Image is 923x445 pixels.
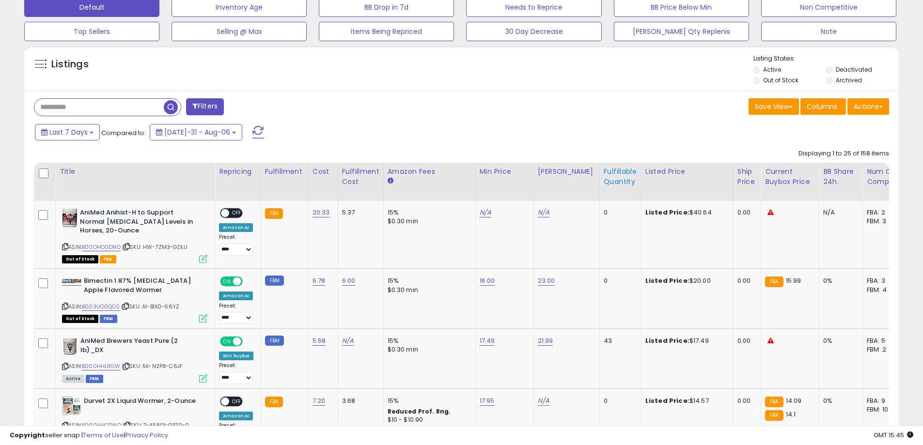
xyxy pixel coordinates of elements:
a: Privacy Policy [125,430,168,440]
button: Selling @ Max [172,22,307,41]
span: OFF [229,398,245,406]
span: All listings that are currently out of stock and unavailable for purchase on Amazon [62,315,98,323]
small: FBA [765,410,783,421]
span: FBM [100,315,117,323]
img: 41hk-jmYTBL._SL40_.jpg [62,279,81,283]
div: $0.30 min [388,345,468,354]
div: Preset: [219,234,253,256]
button: Note [761,22,896,41]
b: Bimectin 1.87% [MEDICAL_DATA] Apple Flavored Wormer [84,276,202,297]
span: | SKU: A1-B1X0-66YZ [121,303,179,310]
small: FBM [265,336,284,346]
label: Deactivated [836,65,872,74]
span: 2025-08-14 15:45 GMT [874,430,913,440]
button: 30 Day Decrease [466,22,601,41]
b: AniMed Brewers Yeast Pure (2 lb)_DX [80,337,198,357]
b: Listed Price: [645,276,689,285]
div: 5.37 [342,208,376,217]
div: FBA: 9 [867,397,899,405]
div: 3.68 [342,397,376,405]
div: BB Share 24h. [823,167,859,187]
div: 0 [604,208,634,217]
div: Fulfillable Quantity [604,167,637,187]
div: Repricing [219,167,257,177]
span: All listings that are currently out of stock and unavailable for purchase on Amazon [62,255,98,263]
a: 23.00 [538,276,555,286]
a: 17.95 [480,396,495,406]
span: Compared to: [101,128,146,138]
small: FBA [265,208,283,219]
div: $0.30 min [388,217,468,226]
span: FBM [86,375,103,383]
div: $10 - $10.90 [388,416,468,424]
a: 21.99 [538,336,553,346]
div: 15% [388,397,468,405]
div: 15% [388,337,468,345]
div: $0.30 min [388,286,468,294]
button: [DATE]-31 - Aug-06 [150,124,242,140]
div: N/A [823,208,855,217]
img: 61yialxkwrL._SL40_.jpg [62,397,81,416]
a: 16.00 [480,276,495,286]
button: Items Being Repriced [319,22,454,41]
div: FBA: 5 [867,337,899,345]
div: 0% [823,276,855,285]
small: FBA [765,276,783,287]
span: FBA [100,255,116,263]
img: 51GsZn-VVAL._SL40_.jpg [62,208,78,228]
a: 6.78 [313,276,326,286]
div: Num of Comp. [867,167,902,187]
div: seller snap | | [10,431,168,440]
span: All listings currently available for purchase on Amazon [62,375,84,383]
div: Cost [313,167,334,177]
div: Preset: [219,362,253,384]
div: ASIN: [62,208,207,262]
span: OFF [229,209,245,217]
small: FBA [765,397,783,407]
div: 0 [604,397,634,405]
b: Listed Price: [645,336,689,345]
div: 0.00 [737,397,753,405]
b: Durvet 2X Liquid Wormer, 2-Ounce [84,397,202,408]
label: Archived [836,76,862,84]
div: Amazon Fees [388,167,471,177]
div: FBM: 4 [867,286,899,294]
div: FBM: 3 [867,217,899,226]
img: 5192XqwP3nL._SL40_.jpg [62,337,78,356]
a: Terms of Use [83,430,124,440]
button: Filters [186,98,224,115]
label: Active [763,65,781,74]
div: Amazon AI [219,223,253,232]
div: FBM: 2 [867,345,899,354]
div: Preset: [219,303,253,324]
div: 0% [823,397,855,405]
div: 15% [388,208,468,217]
div: 43 [604,337,634,345]
label: Out of Stock [763,76,798,84]
div: $40.64 [645,208,726,217]
div: [PERSON_NAME] [538,167,595,177]
a: N/A [480,208,491,217]
div: Fulfillment Cost [342,167,379,187]
div: Listed Price [645,167,729,177]
div: Displaying 1 to 25 of 158 items [798,149,889,158]
span: [DATE]-31 - Aug-06 [164,127,230,137]
div: $20.00 [645,276,726,285]
button: Top Sellers [24,22,159,41]
button: [PERSON_NAME] Qty Replenis [614,22,749,41]
a: 17.49 [480,336,495,346]
button: Save View [749,98,799,115]
a: N/A [342,336,354,346]
button: Columns [800,98,846,115]
span: Last 7 Days [49,127,88,137]
span: | SKU: HW-7ZM3-GDLU [122,243,188,251]
a: B000HHLRGW [82,362,120,370]
a: B003UO0QOS [82,303,120,311]
span: 15.99 [786,276,801,285]
span: Columns [807,102,837,111]
div: FBA: 3 [867,276,899,285]
div: ASIN: [62,337,207,382]
small: Amazon Fees. [388,177,393,185]
div: Win BuyBox [219,352,253,360]
div: Ship Price [737,167,757,187]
